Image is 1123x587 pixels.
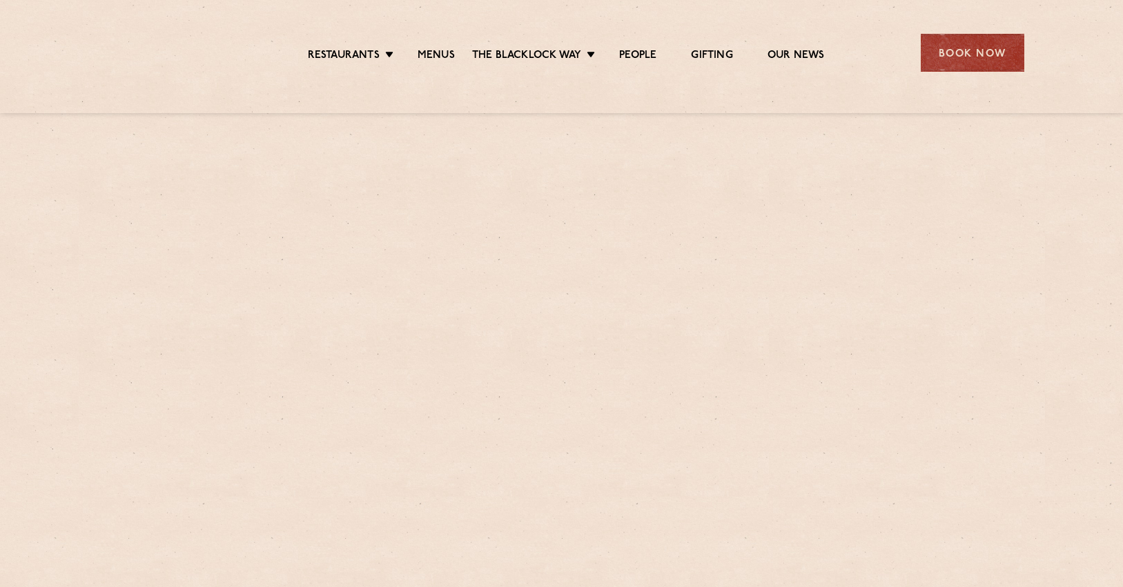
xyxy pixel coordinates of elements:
a: Menus [418,49,455,64]
a: The Blacklock Way [472,49,581,64]
a: Our News [768,49,825,64]
div: Book Now [921,34,1024,72]
img: svg%3E [99,13,219,92]
a: People [619,49,656,64]
a: Gifting [691,49,732,64]
a: Restaurants [308,49,380,64]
